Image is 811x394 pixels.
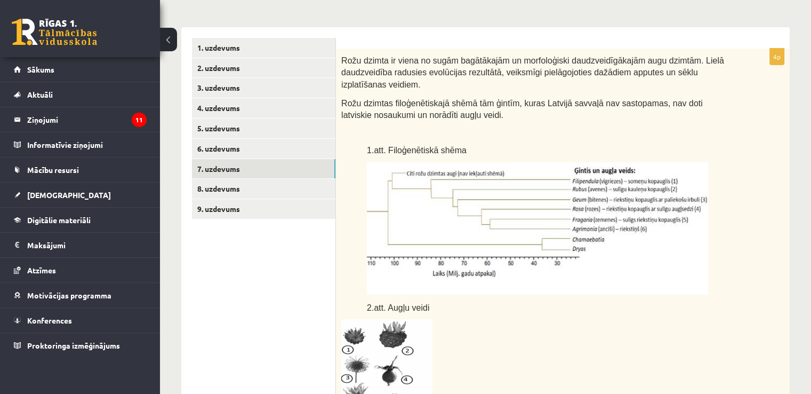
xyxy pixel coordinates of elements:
span: Atzīmes [27,265,56,275]
a: Atzīmes [14,258,147,282]
a: 7. uzdevums [192,159,335,179]
a: Proktoringa izmēģinājums [14,333,147,358]
a: 6. uzdevums [192,139,335,159]
span: Sākums [27,65,54,74]
span: Mācību resursi [27,165,79,175]
span: Digitālie materiāli [27,215,91,225]
legend: Ziņojumi [27,107,147,132]
span: [DEMOGRAPHIC_DATA] [27,190,111,200]
a: Aktuāli [14,82,147,107]
a: Sākums [14,57,147,82]
a: Konferences [14,308,147,333]
span: Rožu dzimtas filoģenētiskajā shēmā tām ģintīm, kuras Latvijā savvaļā nav sastopamas, nav doti lat... [341,99,703,120]
a: Informatīvie ziņojumi [14,132,147,157]
a: 9. uzdevums [192,199,335,219]
i: 11 [132,113,147,127]
a: Motivācijas programma [14,283,147,308]
a: Digitālie materiāli [14,208,147,232]
p: 4p [769,48,784,65]
a: 1. uzdevums [192,38,335,58]
a: Mācību resursi [14,157,147,182]
a: 5. uzdevums [192,119,335,138]
a: Maksājumi [14,233,147,257]
span: Aktuāli [27,90,53,99]
img: A graph with a number of objects Description automatically generated with medium confidence [367,162,708,295]
span: 1.att. Filoģenētiskā shēma [367,146,467,155]
span: Rožu dzimta ir viena no sugām bagātākajām un morfoloģiski daudzveidīgākajām augu dzimtām. Lielā d... [341,56,724,89]
a: [DEMOGRAPHIC_DATA] [14,183,147,207]
a: Ziņojumi11 [14,107,147,132]
a: 3. uzdevums [192,78,335,98]
span: Proktoringa izmēģinājums [27,341,120,350]
a: 8. uzdevums [192,179,335,199]
span: 2.att. Augļu veidi [367,303,429,312]
a: 2. uzdevums [192,58,335,78]
legend: Maksājumi [27,233,147,257]
a: Rīgas 1. Tālmācības vidusskola [12,19,97,45]
legend: Informatīvie ziņojumi [27,132,147,157]
a: 4. uzdevums [192,98,335,118]
span: Konferences [27,316,72,325]
span: Motivācijas programma [27,290,111,300]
